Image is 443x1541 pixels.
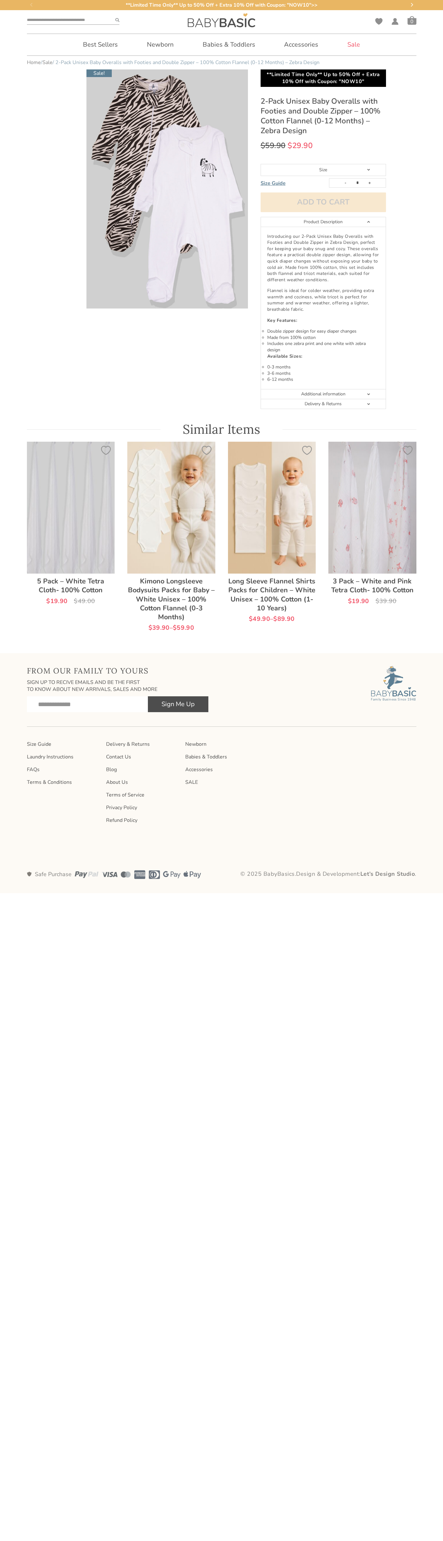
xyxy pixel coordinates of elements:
bdi: 49.90 [249,614,270,623]
bdi: 59.90 [173,623,194,632]
img: 3 Pack - White and Pink Tetra Cloth- 100% Cotton [328,442,416,574]
h2: From Our Family To Yours [27,666,209,676]
p: Flannel is ideal for colder weather, providing extra warmth and coziness, while tricot is perfect... [267,288,380,312]
bdi: 89.90 [273,614,294,623]
span: $ [261,140,265,151]
span: $ [46,597,50,605]
a: Refund Policy [106,817,179,823]
a: Sale [42,59,53,66]
a: Additional information [261,389,386,399]
span: Wishlist [375,18,383,27]
bdi: 29.90 [288,140,313,151]
span: – [228,613,316,622]
span: $ [273,614,277,623]
bdi: 39.90 [376,597,397,605]
button: - [341,179,350,187]
a: Home [27,59,41,66]
h2: Kimono Longsleeve Bodysuits Packs for Baby – White Unisex – 100% Cotton Flannel (0-3 Months) [127,574,215,621]
h2: 3 Pack – White and Pink Tetra Cloth- 100% Cotton [328,574,416,595]
a: Long Sleeve Flannel Shirts Packs for Children – White Unisex – 100% Cotton (1-10 Years) $49.90–$8... [228,442,316,622]
img: 2-Pack Unisex Baby Overalls with Footies and Double Zipper – 100% Cotton Flannel (0-12 Months) - ... [86,69,248,309]
a: Laundry Instructions [27,754,100,760]
span: – [127,621,215,631]
a: Newborn [137,34,183,55]
span: **Limited Time Only** Up to 50% Off + Extra 10% Off with Coupon: "NOW10">> [126,2,318,9]
span: Size Guide [261,180,286,187]
bdi: 49.00 [74,597,95,605]
a: 3 Pack – White and Pink Tetra Cloth- 100% Cotton [328,442,416,604]
img: Long Sleeve Flannel Shirts Packs for Children - White Unisex - 100% Cotton (1-10 Years) [228,442,316,574]
a: Delivery & Returns [261,399,386,409]
a: Terms & Conditions [27,779,100,785]
span: $ [348,597,352,605]
li: Includes one zebra print and one white with zebra design [267,341,380,353]
strong: Available Sizes: [267,353,302,359]
a: Accessories [275,34,328,55]
h3: Sign Up to recive emails and be the first to know about new arrivals, sales and more [27,679,209,693]
img: 2-Pack Unisex Baby Overalls with Footies and Double Zipper – 100% Cotton Flannel (0-12 Months) - ... [188,13,255,27]
bdi: 39.90 [149,623,170,632]
button: Sign Me Up [148,696,208,712]
span: Size [319,167,327,173]
a: Wishlist [375,18,383,25]
li: Double zipper design for easy diaper changes [267,328,380,335]
span: $ [376,597,379,605]
button: Add to cart [261,192,386,212]
h2: Long Sleeve Flannel Shirts Packs for Children – White Unisex – 100% Cotton (1-10 Years) [228,574,316,613]
a: Delivery & Returns [106,741,179,747]
strong: Key Features: [267,317,297,323]
span: My Account [391,18,399,27]
span: 0 [408,18,416,25]
a: My Account [391,18,399,25]
a: Newborn [185,741,258,747]
a: Babies & Toddlers [185,754,258,760]
a: Size Guide [27,741,100,747]
p: **Limited Time Only** Up to 50% Off + Extra 10% Off with Coupon: "NOW10" [264,71,383,85]
input: Product quantity [351,179,364,187]
bdi: 59.90 [261,140,286,151]
a: **Limited Time Only** Up to 50% Off + Extra 10% Off with Coupon: "NOW10">> [33,2,410,9]
a: Product Description [261,217,386,227]
bdi: 19.90 [348,597,369,605]
li: 6-12 months [267,376,380,383]
span: $ [74,597,78,605]
a: Cart0 [408,16,416,25]
img: 5 Pack - White Tetra Cloth- 100% Cotton [27,442,115,574]
span: Cart [408,16,416,25]
a: Privacy Policy [106,804,179,811]
a: Blog [106,766,179,773]
bdi: 19.90 [46,597,67,605]
a: Babies & Toddlers [193,34,265,55]
a: Accessories [185,766,258,773]
h3: Safe Purchase [35,871,72,877]
li: 0-3 months [267,364,380,370]
a: Contact Us [106,754,179,760]
button: + [365,179,374,187]
a: Best Sellers [73,34,127,55]
a: Sale [338,34,370,55]
li: Made from 100% cotton [267,335,380,341]
a: About Us [106,779,179,785]
span: $ [149,623,152,632]
span: Sign Me Up [161,696,195,712]
img: Kimono Longsleeve Bodysuits Packs for Baby - White Unisex - 100% Cotton Flannel (0-3 Months) [127,442,215,574]
span: $ [249,614,253,623]
span: $ [173,623,177,632]
nav: Breadcrumb [27,59,416,66]
h2: 5 Pack – White Tetra Cloth- 100% Cotton [27,574,115,595]
span: $ [288,140,292,151]
h1: 2-Pack Unisex Baby Overalls with Footies and Double Zipper – 100% Cotton Flannel (0-12 Months) – ... [261,96,386,136]
a: SALE [185,779,258,785]
li: 3-6 months [267,370,380,377]
span: Similar Items [183,422,260,437]
span: Sale! [86,69,112,77]
a: Kimono Longsleeve Bodysuits Packs for Baby – White Unisex – 100% Cotton Flannel (0-3 Months) $39.... [127,442,215,631]
a: Let’s Design Studio [360,870,415,878]
a: Terms of Service [106,792,179,798]
p: © 2025 BabyBasics. Design & Development: . [225,870,416,878]
button: Next [407,0,416,10]
a: FAQs [27,766,100,773]
a: 5 Pack – White Tetra Cloth- 100% Cotton [27,442,115,604]
p: Introducing our 2-Pack Unisex Baby Overalls with Footies and Double Zipper in Zebra Design, perfe... [267,233,380,283]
